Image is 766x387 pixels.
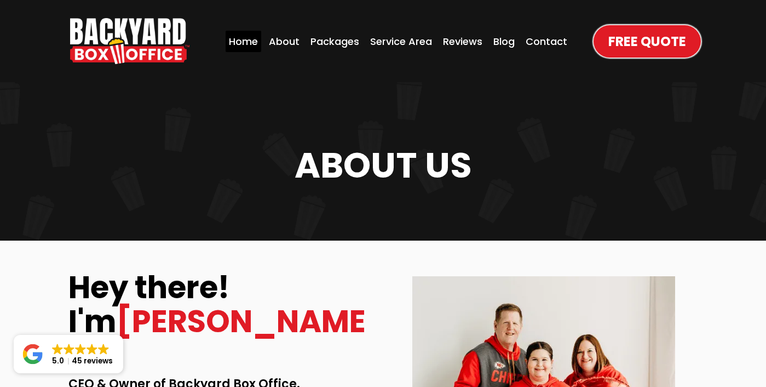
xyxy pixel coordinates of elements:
[68,300,366,377] span: [PERSON_NAME]
[68,305,381,372] p: I'm
[608,32,686,51] span: Free Quote
[14,335,123,373] a: Close GoogleGoogleGoogleGoogleGoogle 5.045 reviews
[266,31,303,52] a: About
[68,271,381,305] h1: Hey there!
[307,31,362,52] a: Packages
[440,31,486,52] a: Reviews
[70,18,189,64] img: Backyard Box Office
[70,18,189,64] a: https://www.backyardboxoffice.com
[490,31,518,52] a: Blog
[594,25,701,58] a: Free Quote
[66,148,701,183] h1: About Us
[522,31,571,52] a: Contact
[226,31,261,52] a: Home
[367,31,435,52] a: Service Area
